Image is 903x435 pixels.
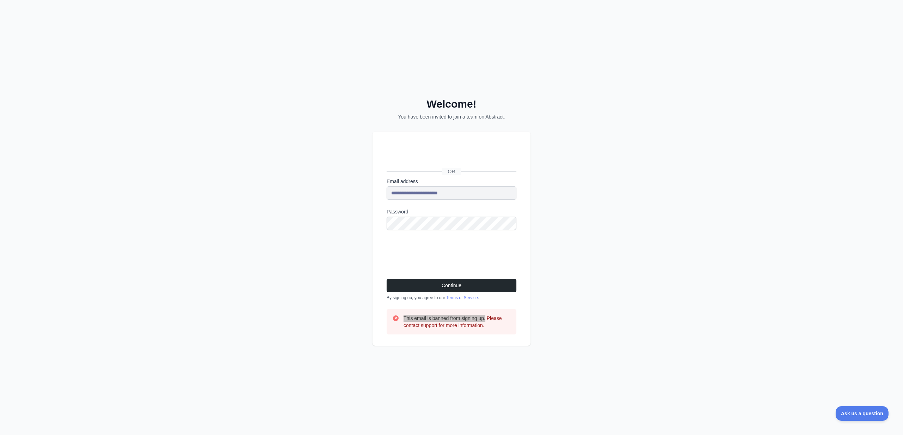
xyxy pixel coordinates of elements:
iframe: Toggle Customer Support [836,406,889,421]
h2: Welcome! [372,98,531,110]
iframe: reCAPTCHA [387,238,494,266]
label: Password [387,208,516,215]
h3: This email is banned from signing up. Please contact support for more information. [404,315,511,329]
p: You have been invited to join a team on Abstract. [372,113,531,120]
button: Continue [387,279,516,292]
label: Email address [387,178,516,185]
iframe: Sign in with Google Button [383,148,519,163]
a: Terms of Service [446,295,478,300]
div: By signing up, you agree to our . [387,295,516,301]
span: OR [442,168,461,175]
